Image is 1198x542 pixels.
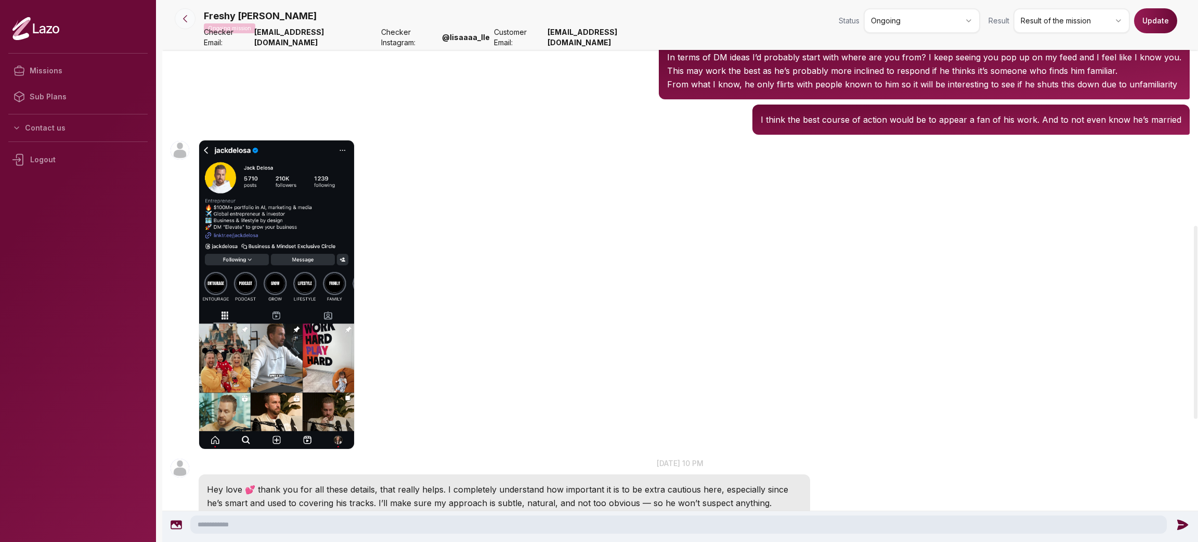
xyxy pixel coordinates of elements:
[442,32,490,43] strong: @ lisaaaa_lle
[207,483,802,510] p: Hey love 💕 thank you for all these details, that really helps. I completely understand how import...
[8,146,148,173] div: Logout
[494,27,543,48] span: Customer Email:
[204,9,317,23] p: Freshy [PERSON_NAME]
[839,16,860,26] span: Status
[381,27,438,48] span: Checker Instagram:
[8,119,148,137] button: Contact us
[988,16,1009,26] span: Result
[667,50,1181,64] p: In terms of DM ideas I’d probably start with where are you from? I keep seeing you pop up on my f...
[254,27,376,48] strong: [EMAIL_ADDRESS][DOMAIN_NAME]
[8,84,148,110] a: Sub Plans
[162,458,1198,469] p: [DATE] 10 pm
[667,64,1181,78] p: This may work the best as he’s probably more inclined to respond if he thinks it’s someone who fi...
[667,78,1181,91] p: From what I know, he only flirts with people known to him so it will be interesting to see if he ...
[548,27,670,48] strong: [EMAIL_ADDRESS][DOMAIN_NAME]
[171,141,189,160] img: User avatar
[8,58,148,84] a: Missions
[761,113,1181,126] p: I think the best course of action would be to appear a fan of his work. And to not even know he’s...
[204,23,255,33] p: Ongoing mission
[1134,8,1177,33] button: Update
[204,27,250,48] span: Checker Email:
